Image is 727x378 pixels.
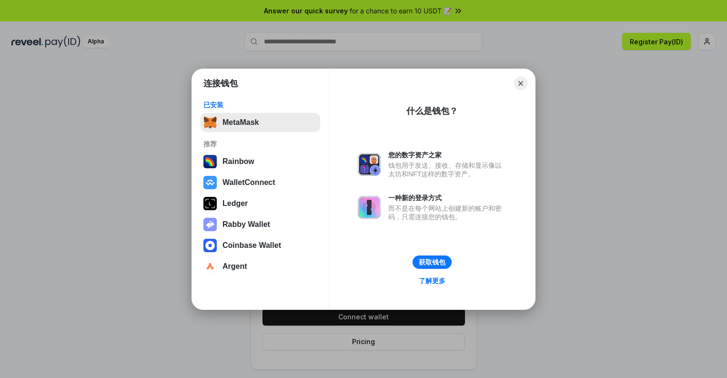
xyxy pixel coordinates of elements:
img: svg+xml,%3Csvg%20width%3D%2228%22%20height%3D%2228%22%20viewBox%3D%220%200%2028%2028%22%20fill%3D... [203,239,217,252]
img: svg+xml,%3Csvg%20xmlns%3D%22http%3A%2F%2Fwww.w3.org%2F2000%2Fsvg%22%20fill%3D%22none%22%20viewBox... [203,218,217,231]
button: WalletConnect [201,173,320,192]
button: Argent [201,257,320,276]
div: Argent [222,262,247,271]
div: Coinbase Wallet [222,241,281,250]
a: 了解更多 [413,275,451,287]
button: MetaMask [201,113,320,132]
button: Ledger [201,194,320,213]
div: 了解更多 [419,276,445,285]
div: 获取钱包 [419,258,445,266]
div: 而不是在每个网站上创建新的账户和密码，只需连接您的钱包。 [388,204,506,221]
img: svg+xml,%3Csvg%20xmlns%3D%22http%3A%2F%2Fwww.w3.org%2F2000%2Fsvg%22%20fill%3D%22none%22%20viewBox... [358,196,381,219]
div: WalletConnect [222,178,275,187]
div: 您的数字资产之家 [388,151,506,159]
div: 钱包用于发送、接收、存储和显示像以太坊和NFT这样的数字资产。 [388,161,506,178]
img: svg+xml,%3Csvg%20width%3D%2228%22%20height%3D%2228%22%20viewBox%3D%220%200%2028%2028%22%20fill%3D... [203,260,217,273]
div: 什么是钱包？ [406,105,458,117]
img: svg+xml,%3Csvg%20width%3D%2228%22%20height%3D%2228%22%20viewBox%3D%220%200%2028%2028%22%20fill%3D... [203,176,217,189]
button: 获取钱包 [413,255,452,269]
div: 已安装 [203,101,317,109]
img: svg+xml,%3Csvg%20fill%3D%22none%22%20height%3D%2233%22%20viewBox%3D%220%200%2035%2033%22%20width%... [203,116,217,129]
div: 推荐 [203,140,317,148]
div: MetaMask [222,118,259,127]
button: Rainbow [201,152,320,171]
div: Ledger [222,199,248,208]
img: svg+xml,%3Csvg%20width%3D%22120%22%20height%3D%22120%22%20viewBox%3D%220%200%20120%20120%22%20fil... [203,155,217,168]
button: Rabby Wallet [201,215,320,234]
button: Close [514,77,527,90]
div: Rainbow [222,157,254,166]
h1: 连接钱包 [203,78,238,89]
div: 一种新的登录方式 [388,194,506,202]
img: svg+xml,%3Csvg%20xmlns%3D%22http%3A%2F%2Fwww.w3.org%2F2000%2Fsvg%22%20fill%3D%22none%22%20viewBox... [358,153,381,176]
button: Coinbase Wallet [201,236,320,255]
img: svg+xml,%3Csvg%20xmlns%3D%22http%3A%2F%2Fwww.w3.org%2F2000%2Fsvg%22%20width%3D%2228%22%20height%3... [203,197,217,210]
div: Rabby Wallet [222,220,270,229]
